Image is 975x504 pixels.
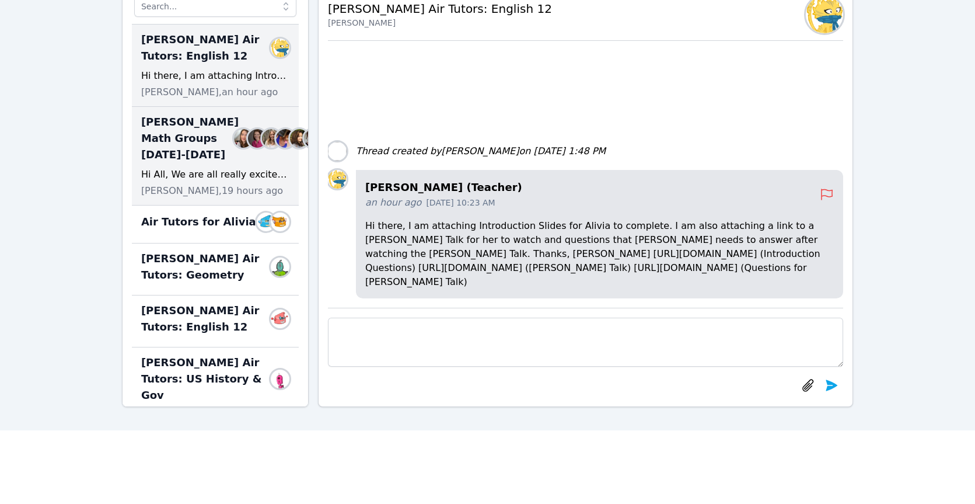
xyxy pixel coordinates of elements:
div: [PERSON_NAME] Air Tutors: English 12Sarah Anderson [132,296,299,347]
div: [PERSON_NAME] Air Tutors: English 12Keri WalshHi there, I am attaching Introduction Slides for Al... [132,25,299,107]
span: [PERSON_NAME] Air Tutors: US History & Gov [141,354,275,404]
div: [PERSON_NAME] Math Groups [DATE]-[DATE]Sarah BenzingerRebecca MillerSandra DavisAlexis AsiamaDian... [132,107,299,206]
span: [PERSON_NAME] Air Tutors: English 12 [141,303,275,335]
span: [PERSON_NAME] Air Tutors: English 12 [141,32,275,64]
div: [PERSON_NAME] [328,17,552,29]
div: [PERSON_NAME] Air Tutors: US History & GovLaurie Gutheil [132,347,299,416]
img: Alivia Grant [257,213,275,231]
img: Travis Birkholz [271,258,289,276]
div: Thread created by [PERSON_NAME] on [DATE] 1:48 PM [356,144,606,158]
img: Sandra Davis [262,129,281,148]
img: Keri Walsh [271,39,289,57]
div: Air Tutors for AliviaAlivia GrantRenee Passino [132,206,299,244]
span: Air Tutors for Alivia [141,214,256,230]
img: Keri Walsh [328,170,347,189]
span: [PERSON_NAME], an hour ago [141,85,278,99]
img: Amy Povondra [328,142,347,161]
span: [PERSON_NAME] Math Groups [DATE]-[DATE] [141,114,239,163]
p: Hi there, I am attaching Introduction Slides for Alivia to complete. I am also attaching a link t... [365,219,834,289]
h4: [PERSON_NAME] (Teacher) [365,179,820,196]
img: Alexis Asiama [276,129,295,148]
img: Sarah Benzinger [234,129,253,148]
div: [PERSON_NAME] Air Tutors: GeometryTravis Birkholz [132,244,299,296]
img: Rebecca Miller [248,129,267,148]
img: Laurie Gutheil [271,370,289,388]
div: Hi All, We are all really excited to meet you all [DATE]. A couple of important ideas: -PLEASE DO... [141,168,289,182]
h2: [PERSON_NAME] Air Tutors: English 12 [328,1,552,17]
span: [DATE] 10:23 AM [426,197,495,208]
div: Hi there, I am attaching Introduction Slides for Alivia to complete. I am also attaching a link t... [141,69,289,83]
span: [PERSON_NAME] Air Tutors: Geometry [141,251,275,283]
img: Michelle Dalton [304,129,323,148]
img: Renee Passino [271,213,289,231]
img: Sarah Anderson [271,310,289,328]
span: [PERSON_NAME], 19 hours ago [141,184,283,198]
img: Diana Carle [290,129,309,148]
span: an hour ago [365,196,422,210]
